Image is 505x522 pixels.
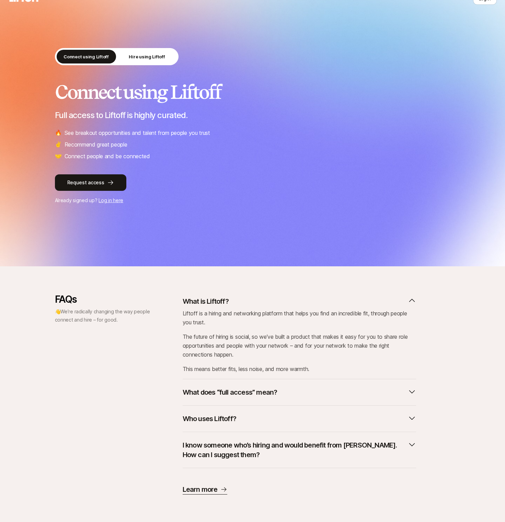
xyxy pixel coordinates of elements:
p: This means better fits, less noise, and more warmth. [183,364,416,373]
p: 👋 [55,308,151,324]
span: 🤝 [55,152,62,161]
p: The future of hiring is social, so we’ve built a product that makes it easy for you to share role... [183,332,416,359]
button: Request access [55,174,126,191]
p: Liftoff is a hiring and networking platform that helps you find an incredible fit, through people... [183,309,416,327]
p: Hire using Liftoff [129,53,165,60]
p: Already signed up? [55,196,450,205]
p: Connect using Liftoff [64,53,109,60]
p: What is Liftoff? [183,297,229,306]
button: What does “full access” mean? [183,385,416,400]
p: Who uses Liftoff? [183,414,236,424]
a: Learn more [183,485,227,495]
h2: Connect using Liftoff [55,82,450,102]
span: We’re radically changing the way people connect and hire – for good. [55,309,150,323]
a: Log in here [99,197,123,203]
span: ✌️ [55,140,62,149]
p: Learn more [183,485,218,494]
a: Request access [55,174,450,191]
p: Connect people and be connected [65,152,150,161]
p: Full access to Liftoff is highly curated. [55,111,450,120]
p: What does “full access” mean? [183,387,277,397]
button: Who uses Liftoff? [183,411,416,426]
p: I know someone who’s hiring and would benefit from [PERSON_NAME]. How can I suggest them? [183,440,405,460]
button: I know someone who’s hiring and would benefit from [PERSON_NAME]. How can I suggest them? [183,438,416,462]
p: FAQs [55,294,151,305]
div: What is Liftoff? [183,309,416,373]
button: What is Liftoff? [183,294,416,309]
p: See breakout opportunities and talent from people you trust [65,128,210,137]
span: 🔥 [55,128,62,137]
p: Recommend great people [65,140,127,149]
